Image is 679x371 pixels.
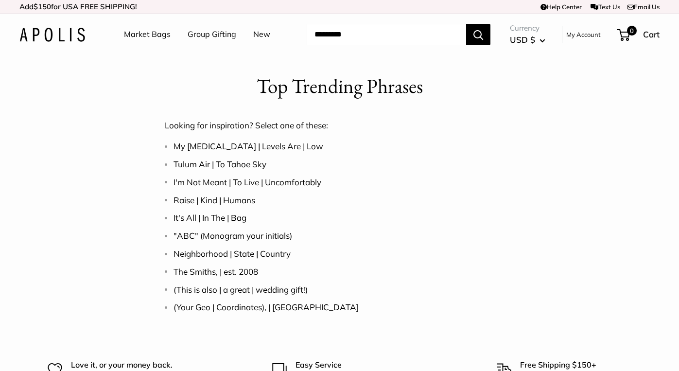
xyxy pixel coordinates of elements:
li: The Smiths, | est. 2008 [174,264,515,280]
a: Group Gifting [188,27,236,42]
li: I'm Not Meant | To Live | Uncomfortably [174,175,515,190]
span: $150 [34,2,51,11]
h1: Top Trending Phrases [257,72,423,101]
li: Tulum Air | To Tahoe Sky [174,157,515,172]
a: Email Us [627,3,660,11]
a: Text Us [591,3,620,11]
a: Market Bags [124,27,171,42]
a: My Account [566,29,601,40]
li: It's All | In The | Bag [174,210,515,226]
input: Search... [307,24,466,45]
li: My [MEDICAL_DATA] | Levels Are | Low [174,139,515,154]
span: Cart [643,29,660,39]
span: 0 [627,26,637,35]
li: (Your Geo | Coordinates), | [GEOGRAPHIC_DATA] [174,300,515,315]
a: Help Center [540,3,582,11]
p: Looking for inspiration? Select one of these: [165,118,515,133]
button: USD $ [510,32,545,48]
button: Search [466,24,490,45]
a: New [253,27,270,42]
span: USD $ [510,35,535,45]
img: Apolis [19,28,85,42]
span: Currency [510,21,545,35]
a: 0 Cart [618,27,660,42]
li: "ABC" (Monogram your initials) [174,228,515,244]
li: Neighborhood | State | Country [174,246,515,262]
li: Raise | Kind | Humans [174,193,515,208]
li: (This is also | a great | wedding gift!) [174,282,515,298]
